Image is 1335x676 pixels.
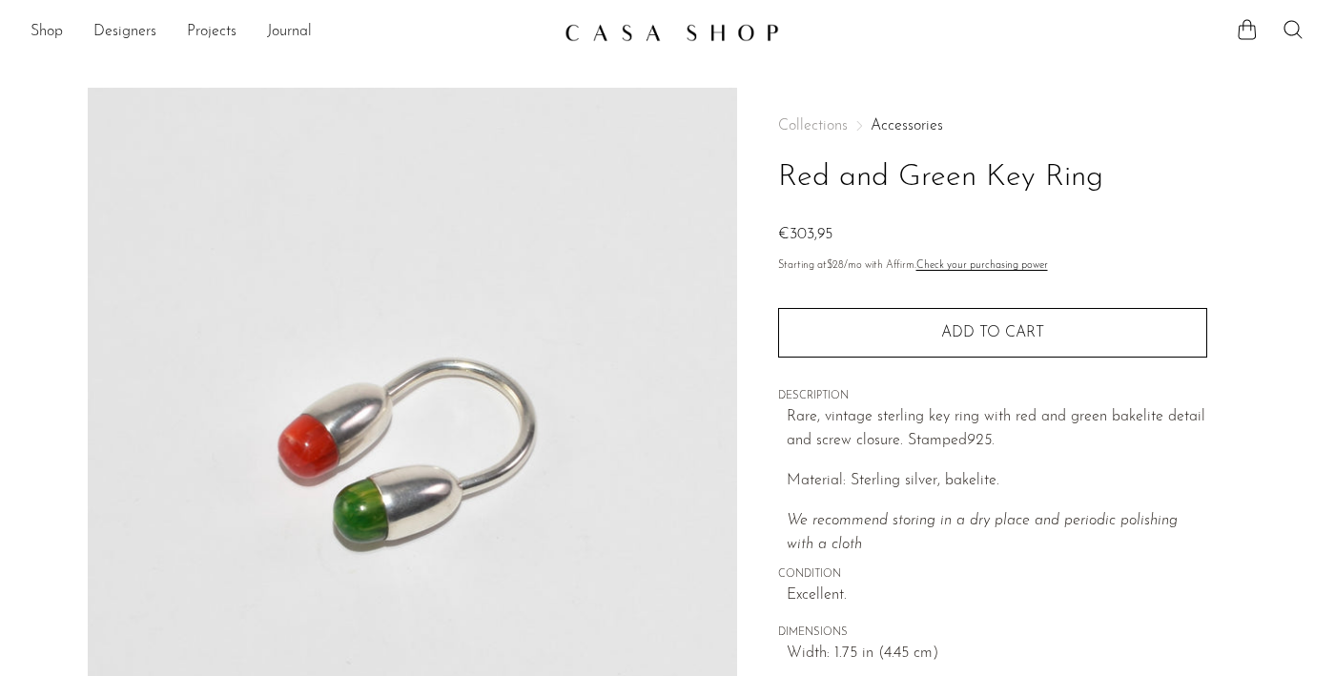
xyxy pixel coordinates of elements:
[967,433,995,448] em: 925.
[187,20,236,45] a: Projects
[778,308,1207,358] button: Add to cart
[778,388,1207,405] span: DESCRIPTION
[778,118,848,133] span: Collections
[787,469,1207,494] p: Material: Sterling silver, bakelite.
[787,513,1178,553] i: We recommend storing in a dry place and periodic polishing with a cloth
[778,257,1207,275] p: Starting at /mo with Affirm.
[31,16,549,49] ul: NEW HEADER MENU
[941,325,1044,340] span: Add to cart
[31,20,63,45] a: Shop
[827,260,844,271] span: $28
[778,227,832,242] span: €303,95
[93,20,156,45] a: Designers
[267,20,312,45] a: Journal
[31,16,549,49] nav: Desktop navigation
[778,154,1207,202] h1: Red and Green Key Ring
[787,405,1207,454] p: Rare, vintage sterling key ring with red and green bakelite detail and screw closure. Stamped
[778,118,1207,133] nav: Breadcrumbs
[871,118,943,133] a: Accessories
[787,642,1207,666] span: Width: 1.75 in (4.45 cm)
[778,625,1207,642] span: DIMENSIONS
[778,566,1207,584] span: CONDITION
[787,584,1207,608] span: Excellent.
[916,260,1048,271] a: Check your purchasing power - Learn more about Affirm Financing (opens in modal)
